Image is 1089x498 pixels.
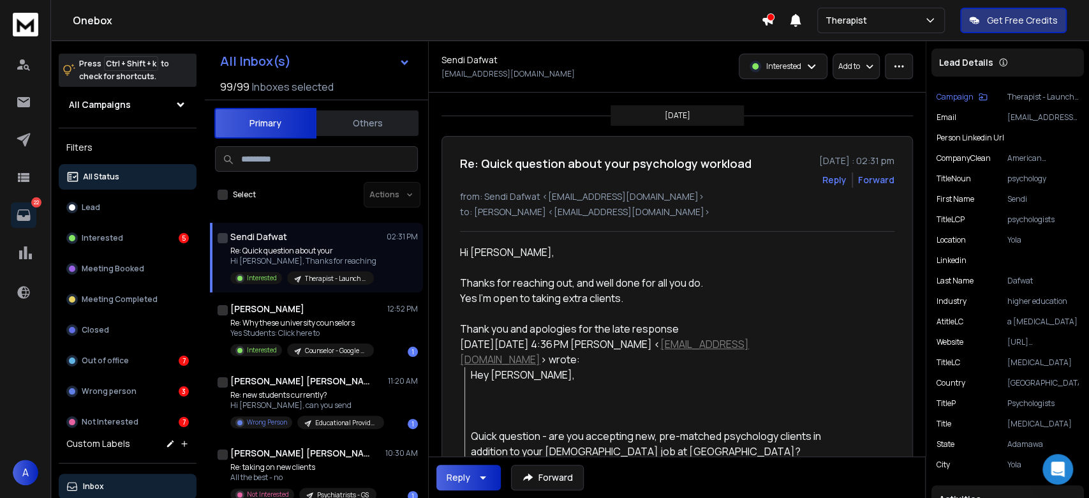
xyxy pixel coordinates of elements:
p: Educational Providers (from previous campaign) [315,418,376,428]
p: American [GEOGRAPHIC_DATA] [1007,153,1079,163]
img: logo [13,13,38,36]
p: Psychologists [1007,398,1079,409]
div: 7 [179,417,189,427]
p: Wrong Person [247,418,287,427]
p: Interested [247,273,277,283]
p: Dafwat [1007,276,1079,286]
p: title [937,419,951,429]
p: First Name [937,194,974,204]
button: Campaign [937,92,988,102]
p: [DATE] : 02:31 pm [819,155,894,167]
div: Reply [447,471,470,484]
h3: Filters [59,139,196,156]
p: Yola [1007,460,1079,470]
h3: Inboxes selected [252,79,334,94]
p: Add to [838,61,860,72]
button: Get Free Credits [960,8,1067,33]
p: Interested [82,233,123,243]
p: State [937,439,954,449]
h1: Re: Quick question about your psychology workload [460,155,752,172]
p: from: Sendi Dafwat <[EMAIL_ADDRESS][DOMAIN_NAME]> [460,190,894,203]
div: Open Intercom Messenger [1042,454,1073,485]
p: Hi [PERSON_NAME], Thanks for reaching [230,256,376,266]
p: [EMAIL_ADDRESS][DOMAIN_NAME] [441,69,575,79]
p: titleLCP [937,215,965,225]
p: psychologists [1007,215,1079,225]
p: Person Linkedin Url [937,133,1004,143]
button: Out of office7 [59,348,196,373]
p: Wrong person [82,386,137,396]
p: 22 [31,197,41,207]
p: Counselor - Google - Large [305,346,366,356]
button: All Status [59,164,196,190]
span: Ctrl + Shift + k [104,56,158,71]
p: Yola [1007,235,1079,245]
button: A [13,460,38,485]
p: Lead Details [939,56,993,69]
div: Forward [858,174,894,186]
p: Re: new students currently? [230,390,383,400]
p: psychology [1007,174,1079,184]
p: Meeting Booked [82,264,144,274]
p: 11:20 AM [388,376,418,386]
p: website [937,337,963,347]
p: Interested [247,345,277,355]
button: Forward [511,465,584,490]
p: Email [937,112,956,123]
p: Therapist - Launch - Lrg [305,274,366,283]
p: Last Name [937,276,974,286]
button: Lead [59,195,196,220]
p: [MEDICAL_DATA] [1007,419,1079,429]
p: [EMAIL_ADDRESS][DOMAIN_NAME] [1007,112,1079,123]
p: higher education [1007,296,1079,306]
p: 12:52 PM [387,304,418,314]
h1: Sendi Dafwat [230,230,287,243]
h1: Onebox [73,13,761,28]
button: Wrong person3 [59,379,196,404]
span: 99 / 99 [220,79,249,94]
button: Not Interested7 [59,409,196,435]
p: Re: taking on new clients [230,462,376,472]
p: 10:30 AM [385,448,418,458]
p: Inbox [83,481,104,492]
p: industry [937,296,967,306]
p: Interested [766,61,801,72]
p: Re: Why these university counselors [230,318,374,328]
p: Hi [PERSON_NAME], can you send [230,400,383,411]
p: Country [937,378,965,388]
button: Primary [214,108,316,139]
h1: All Inbox(s) [220,55,291,68]
p: [DATE] [665,110,690,121]
p: titleLC [937,358,960,368]
div: Hi [PERSON_NAME], [460,245,833,260]
p: [URL][DOMAIN_NAME] [1007,337,1079,347]
p: Campaign [937,92,974,102]
button: All Campaigns [59,92,196,117]
p: Lead [82,202,100,213]
p: [MEDICAL_DATA] [1007,358,1079,368]
p: Yes Students: Click here to [230,328,374,338]
p: Out of office [82,356,129,366]
button: Reply [436,465,501,490]
div: 1 [408,419,418,429]
h1: [PERSON_NAME] [PERSON_NAME] [230,375,371,388]
p: Adamawa [1007,439,1079,449]
p: linkedin [937,255,967,266]
button: Interested5 [59,225,196,251]
div: [DATE][DATE] 4:36 PM [PERSON_NAME] < > wrote: [460,336,833,367]
h1: [PERSON_NAME] [230,303,304,315]
h1: [PERSON_NAME] [PERSON_NAME] [230,447,371,460]
p: a [MEDICAL_DATA] [1007,317,1079,327]
p: Therapist - Launch - Lrg [1007,92,1079,102]
p: location [937,235,966,245]
p: titleNoun [937,174,971,184]
button: All Inbox(s) [210,49,420,74]
p: to: [PERSON_NAME] <[EMAIL_ADDRESS][DOMAIN_NAME]> [460,206,894,218]
button: Closed [59,317,196,343]
p: TitleP [937,398,956,409]
p: companyClean [937,153,991,163]
p: City [937,460,950,470]
a: 22 [11,202,36,228]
